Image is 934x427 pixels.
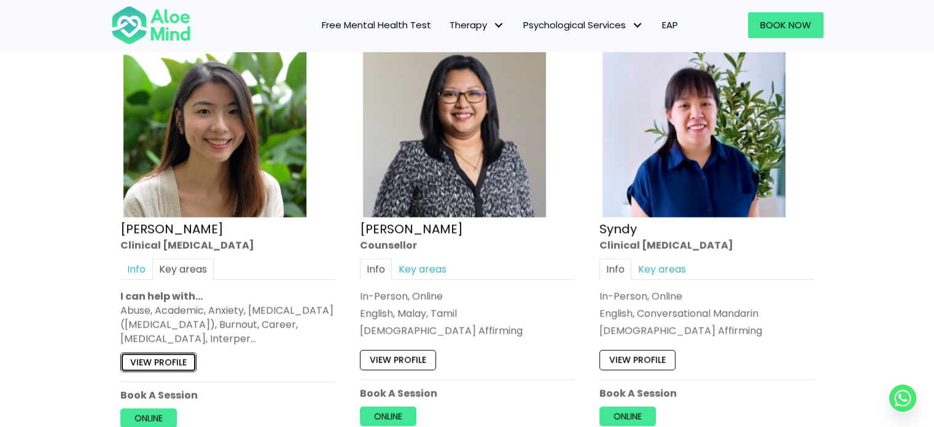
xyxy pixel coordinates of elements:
[602,34,785,217] img: Syndy
[599,351,675,370] a: View profile
[360,386,575,401] p: Book A Session
[313,12,440,38] a: Free Mental Health Test
[599,221,637,238] a: Syndy
[360,407,416,426] a: Online
[599,289,814,304] div: In-Person, Online
[120,259,152,280] a: Info
[360,289,575,304] div: In-Person, Online
[120,388,335,402] p: Book A Session
[631,259,693,280] a: Key areas
[363,34,546,217] img: Sabrina
[120,353,197,372] a: View profile
[629,17,647,34] span: Psychological Services: submenu
[514,12,653,38] a: Psychological ServicesPsychological Services: submenu
[599,238,814,253] div: Clinical [MEDICAL_DATA]
[120,304,335,347] div: Abuse, Academic, Anxiety, [MEDICAL_DATA] ([MEDICAL_DATA]), Burnout, Career, [MEDICAL_DATA], Inter...
[599,324,814,338] div: [DEMOGRAPHIC_DATA] Affirming
[111,5,191,45] img: Aloe mind Logo
[392,259,453,280] a: Key areas
[322,18,431,31] span: Free Mental Health Test
[360,324,575,338] div: [DEMOGRAPHIC_DATA] Affirming
[440,12,514,38] a: TherapyTherapy: submenu
[599,407,656,426] a: Online
[748,12,823,38] a: Book Now
[449,18,505,31] span: Therapy
[123,34,306,217] img: Peggy Clin Psych
[889,385,916,412] a: Whatsapp
[207,12,687,38] nav: Menu
[523,18,644,31] span: Psychological Services
[152,259,214,280] a: Key areas
[360,221,463,238] a: [PERSON_NAME]
[599,259,631,280] a: Info
[120,221,224,238] a: [PERSON_NAME]
[360,238,575,253] div: Counsellor
[760,18,811,31] span: Book Now
[599,307,814,321] p: English, Conversational Mandarin
[653,12,687,38] a: EAP
[599,386,814,401] p: Book A Session
[360,351,436,370] a: View profile
[360,259,392,280] a: Info
[360,307,575,321] p: English, Malay, Tamil
[120,238,335,253] div: Clinical [MEDICAL_DATA]
[120,289,335,304] p: I can help with…
[662,18,678,31] span: EAP
[490,17,508,34] span: Therapy: submenu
